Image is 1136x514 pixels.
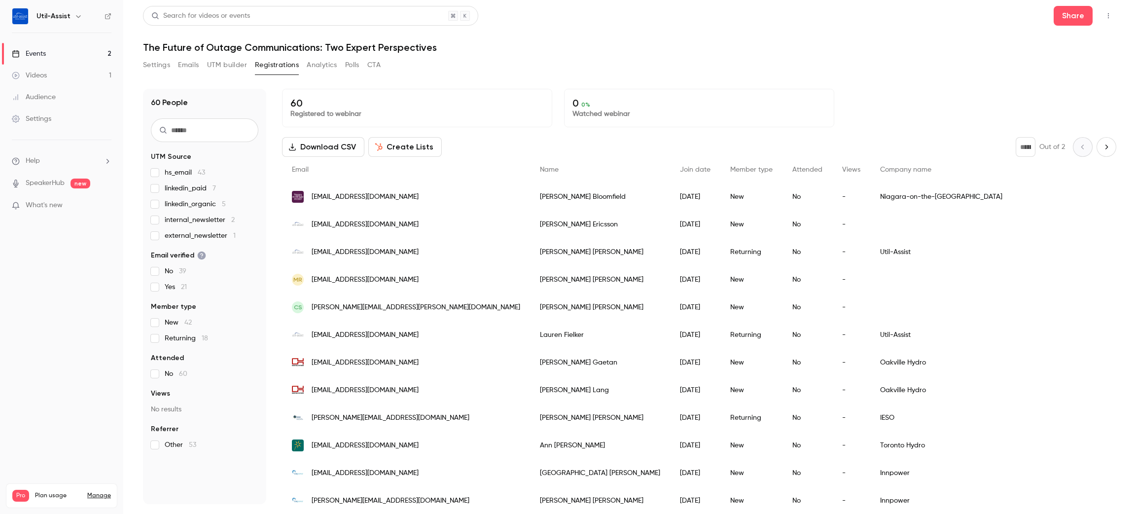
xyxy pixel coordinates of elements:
span: [EMAIL_ADDRESS][DOMAIN_NAME] [312,358,419,368]
span: Member type [730,166,773,173]
div: [DATE] [670,376,720,404]
h1: The Future of Outage Communications: Two Expert Perspectives [143,41,1116,53]
span: Name [540,166,559,173]
div: [DATE] [670,432,720,459]
div: No [782,211,832,238]
div: [PERSON_NAME] Ericsson [530,211,670,238]
span: 43 [198,169,205,176]
h6: Util-Assist [36,11,71,21]
span: Returning [165,333,208,343]
span: 53 [189,441,196,448]
span: 0 % [581,101,590,108]
div: Settings [12,114,51,124]
span: [EMAIL_ADDRESS][DOMAIN_NAME] [312,441,419,451]
div: [DATE] [670,211,720,238]
div: [PERSON_NAME] [PERSON_NAME] [530,266,670,294]
span: 5 [222,201,226,208]
p: Out of 2 [1039,142,1065,152]
button: Polls [345,57,359,73]
img: ieso.ca [292,412,304,424]
p: No results [151,404,258,414]
div: New [720,459,782,487]
div: [PERSON_NAME] Lang [530,376,670,404]
div: [GEOGRAPHIC_DATA] [PERSON_NAME] [530,459,670,487]
img: innpower.ca [292,467,304,479]
div: [PERSON_NAME] [PERSON_NAME] [530,238,670,266]
div: No [782,459,832,487]
div: Returning [720,321,782,349]
span: New [165,318,192,328]
div: No [782,183,832,211]
img: innpower.ca [292,495,304,507]
div: Lauren Fielker [530,321,670,349]
div: [DATE] [670,349,720,376]
span: [PERSON_NAME][EMAIL_ADDRESS][DOMAIN_NAME] [312,496,469,506]
div: New [720,183,782,211]
button: Settings [143,57,170,73]
button: Registrations [255,57,299,73]
span: No [165,266,186,276]
div: No [782,238,832,266]
span: Views [842,166,860,173]
div: - [832,266,870,294]
div: [DATE] [670,294,720,321]
div: New [720,376,782,404]
span: CS [294,303,302,312]
span: Other [165,440,196,450]
button: UTM builder [207,57,247,73]
div: New [720,294,782,321]
div: [PERSON_NAME] Gaetan [530,349,670,376]
section: facet-groups [151,152,258,450]
iframe: Noticeable Trigger [100,201,111,210]
div: New [720,211,782,238]
div: Search for videos or events [151,11,250,21]
div: - [832,238,870,266]
div: - [832,432,870,459]
div: New [720,266,782,294]
span: 2 [231,217,235,223]
span: linkedin_organic [165,199,226,209]
span: Attended [151,353,184,363]
span: internal_newsletter [165,215,235,225]
div: Returning [720,404,782,432]
div: - [832,349,870,376]
p: 0 [572,97,826,109]
div: No [782,321,832,349]
img: oakvillehydro.com [292,357,304,368]
div: No [782,432,832,459]
span: 60 [179,370,187,377]
span: Attended [792,166,822,173]
span: [EMAIL_ADDRESS][DOMAIN_NAME] [312,220,419,230]
span: 42 [184,319,192,326]
div: [DATE] [670,321,720,349]
div: Ann [PERSON_NAME] [530,432,670,459]
button: Share [1054,6,1093,26]
span: Pro [12,490,29,502]
span: [EMAIL_ADDRESS][DOMAIN_NAME] [312,275,419,285]
span: MR [293,275,302,284]
img: oakvillehydro.com [292,384,304,396]
div: No [782,294,832,321]
span: Member type [151,302,196,312]
span: external_newsletter [165,231,236,241]
div: Videos [12,71,47,80]
span: Referrer [151,424,178,434]
span: [EMAIL_ADDRESS][DOMAIN_NAME] [312,192,419,202]
span: Views [151,389,170,399]
span: new [71,179,90,188]
span: 7 [213,185,216,192]
span: Yes [165,282,187,292]
span: Email verified [151,251,206,260]
span: No [165,369,187,379]
div: [DATE] [670,404,720,432]
span: [PERSON_NAME][EMAIL_ADDRESS][PERSON_NAME][DOMAIN_NAME] [312,302,520,313]
span: 1 [233,232,236,239]
li: help-dropdown-opener [12,156,111,166]
span: Email [292,166,309,173]
div: [DATE] [670,238,720,266]
h1: 60 People [151,97,188,109]
div: - [832,321,870,349]
div: - [832,211,870,238]
p: Watched webinar [572,109,826,119]
div: [PERSON_NAME] [PERSON_NAME] [530,294,670,321]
